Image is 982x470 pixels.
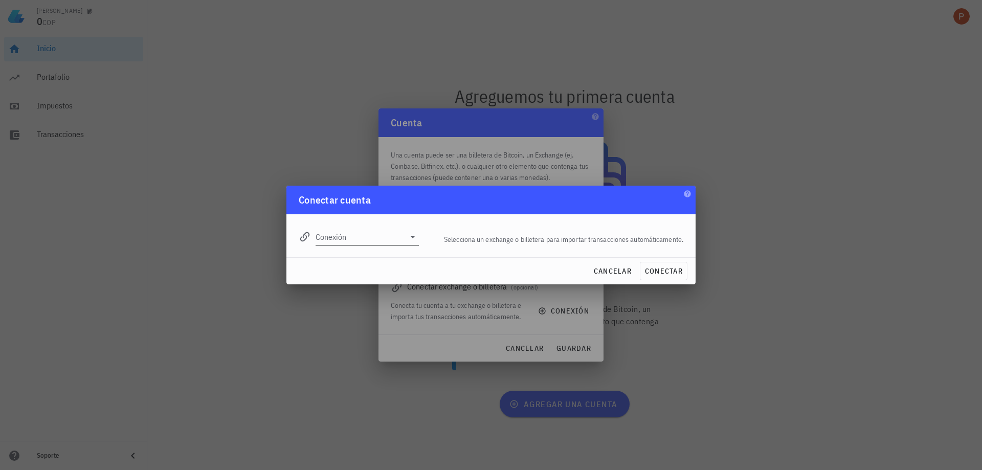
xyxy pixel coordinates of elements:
div: Conectar cuenta [299,192,371,208]
div: Selecciona un exchange o billetera para importar transacciones automáticamente. [425,228,689,251]
button: cancelar [589,262,636,280]
span: conectar [644,266,683,276]
button: conectar [640,262,687,280]
span: cancelar [593,266,632,276]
